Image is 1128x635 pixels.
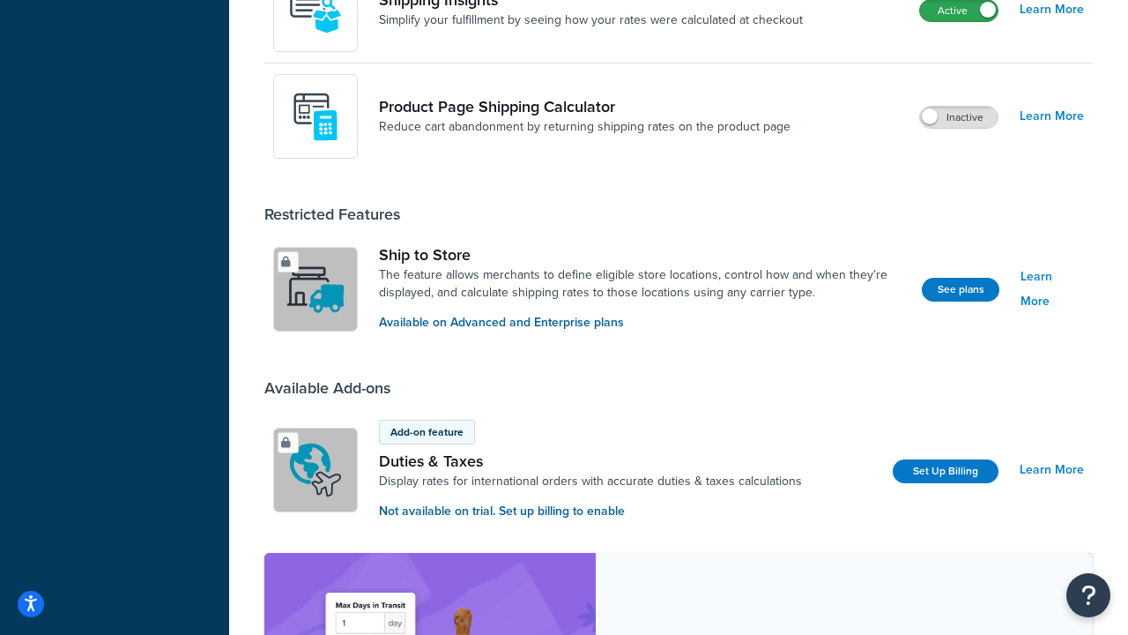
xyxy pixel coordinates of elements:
[264,378,390,398] div: Available Add-ons
[379,452,802,471] a: Duties & Taxes
[922,278,999,302] button: See plans
[379,313,908,332] p: Available on Advanced and Enterprise plans
[1020,265,1084,314] a: Learn More
[390,424,464,440] p: Add-on feature
[1020,104,1084,129] a: Learn More
[379,266,908,302] a: The feature allows merchants to define eligible store locations, control how and when they’re dis...
[379,473,802,490] a: Display rates for international orders with accurate duties & taxes calculations
[285,86,346,147] img: +D8d0cXZM7VpdAAAAAElFTkSuQmCC
[379,11,803,29] a: Simplify your fulfillment by seeing how your rates were calculated at checkout
[893,459,998,483] a: Set Up Billing
[1020,458,1084,482] a: Learn More
[379,97,790,116] a: Product Page Shipping Calculator
[1066,573,1110,617] button: Open Resource Center
[920,107,998,128] label: Inactive
[379,118,790,136] a: Reduce cart abandonment by returning shipping rates on the product page
[379,502,802,521] p: Not available on trial. Set up billing to enable
[264,205,400,224] div: Restricted Features
[379,245,908,265] a: Ship to Store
